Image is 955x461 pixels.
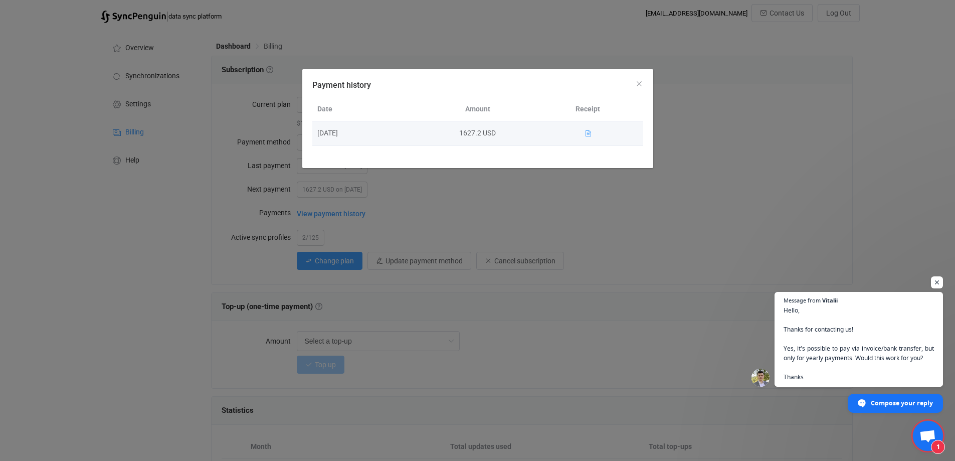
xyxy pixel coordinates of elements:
[312,80,371,90] span: Payment history
[533,103,643,115] div: Receipt
[312,127,423,139] div: [DATE]
[871,394,933,412] span: Compose your reply
[931,440,945,454] span: 1
[635,79,643,89] button: Close
[822,297,838,303] span: Vitalii
[423,103,533,115] div: Amount
[459,129,496,137] span: 1627.2 USD
[784,297,821,303] span: Message from
[913,421,943,451] a: Open chat
[312,103,423,115] div: Date
[302,69,653,168] div: Payment history
[784,305,934,382] span: Hello, Thanks for contacting us! Yes, it's possible to pay via invoice/bank transfer, but only fo...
